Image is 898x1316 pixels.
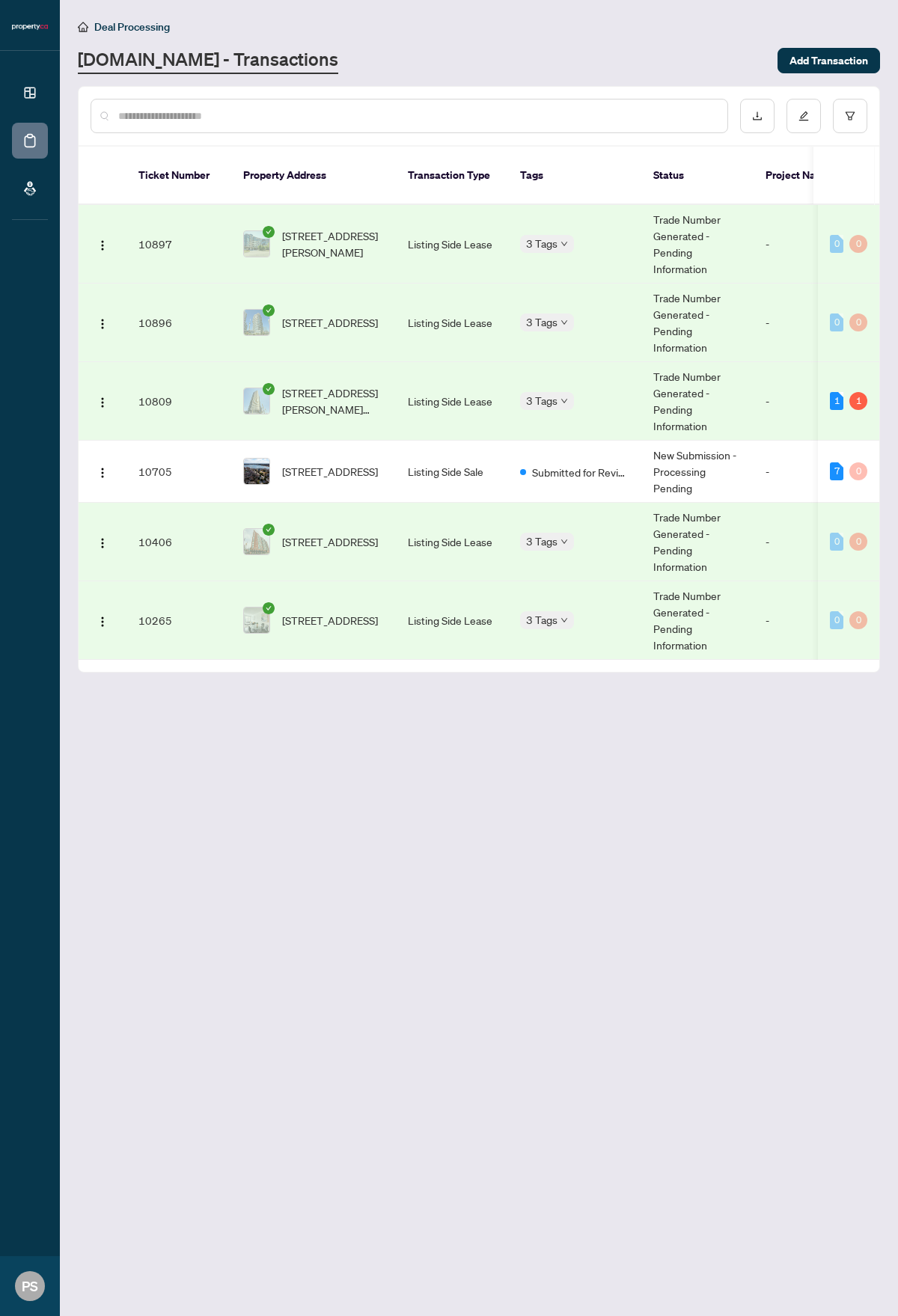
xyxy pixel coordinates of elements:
[641,147,754,205] th: Status
[396,503,508,581] td: Listing Side Lease
[263,226,275,238] span: check-circle
[282,612,378,628] span: [STREET_ADDRESS]
[78,47,338,74] a: [DOMAIN_NAME] - Transactions
[786,99,821,133] button: edit
[849,533,867,551] div: 0
[91,459,114,483] button: Logo
[91,389,114,413] button: Logo
[830,533,843,551] div: 0
[849,462,867,480] div: 0
[849,611,867,629] div: 0
[754,503,843,581] td: -
[244,231,269,257] img: thumbnail-img
[830,611,843,629] div: 0
[282,463,378,480] span: [STREET_ADDRESS]
[754,284,843,362] td: -
[561,240,568,248] span: down
[849,392,867,410] div: 1
[752,111,763,121] span: download
[641,284,754,362] td: Trade Number Generated - Pending Information
[849,313,867,331] div: 0
[508,147,641,205] th: Tags
[91,530,114,554] button: Logo
[396,362,508,441] td: Listing Side Lease
[94,20,170,34] span: Deal Processing
[97,616,109,628] img: Logo
[97,318,109,330] img: Logo
[641,441,754,503] td: New Submission - Processing Pending
[526,235,558,252] span: 3 Tags
[396,284,508,362] td: Listing Side Lease
[845,111,855,121] span: filter
[396,205,508,284] td: Listing Side Lease
[282,533,378,550] span: [STREET_ADDRESS]
[126,147,231,205] th: Ticket Number
[126,284,231,362] td: 10896
[91,232,114,256] button: Logo
[641,503,754,581] td: Trade Number Generated - Pending Information
[244,388,269,414] img: thumbnail-img
[754,362,843,441] td: -
[778,48,880,73] button: Add Transaction
[22,1276,38,1297] span: PS
[830,235,843,253] div: 0
[231,147,396,205] th: Property Address
[754,147,843,205] th: Project Name
[526,313,558,331] span: 3 Tags
[263,304,275,316] span: check-circle
[561,538,568,545] span: down
[849,235,867,253] div: 0
[754,205,843,284] td: -
[282,385,384,417] span: [STREET_ADDRESS][PERSON_NAME][PERSON_NAME]
[396,441,508,503] td: Listing Side Sale
[97,397,109,408] img: Logo
[396,147,508,205] th: Transaction Type
[396,581,508,660] td: Listing Side Lease
[282,314,378,331] span: [STREET_ADDRESS]
[532,464,629,480] span: Submitted for Review
[126,362,231,441] td: 10809
[526,392,558,409] span: 3 Tags
[97,537,109,549] img: Logo
[641,205,754,284] td: Trade Number Generated - Pending Information
[126,441,231,503] td: 10705
[263,524,275,536] span: check-circle
[526,611,558,628] span: 3 Tags
[263,383,275,395] span: check-circle
[641,362,754,441] td: Trade Number Generated - Pending Information
[126,205,231,284] td: 10897
[561,397,568,405] span: down
[830,462,843,480] div: 7
[97,239,109,251] img: Logo
[561,319,568,326] span: down
[754,581,843,660] td: -
[244,310,269,335] img: thumbnail-img
[12,22,48,31] img: logo
[561,616,568,624] span: down
[244,607,269,633] img: thumbnail-img
[789,49,868,73] span: Add Transaction
[263,602,275,614] span: check-circle
[244,529,269,554] img: thumbnail-img
[740,99,775,133] button: download
[126,503,231,581] td: 10406
[754,441,843,503] td: -
[830,392,843,410] div: 1
[91,608,114,632] button: Logo
[833,99,867,133] button: filter
[838,1264,883,1309] button: Open asap
[244,459,269,484] img: thumbnail-img
[526,533,558,550] span: 3 Tags
[282,227,384,260] span: [STREET_ADDRESS][PERSON_NAME]
[798,111,809,121] span: edit
[91,310,114,334] button: Logo
[126,581,231,660] td: 10265
[641,581,754,660] td: Trade Number Generated - Pending Information
[830,313,843,331] div: 0
[97,467,109,479] img: Logo
[78,22,88,32] span: home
